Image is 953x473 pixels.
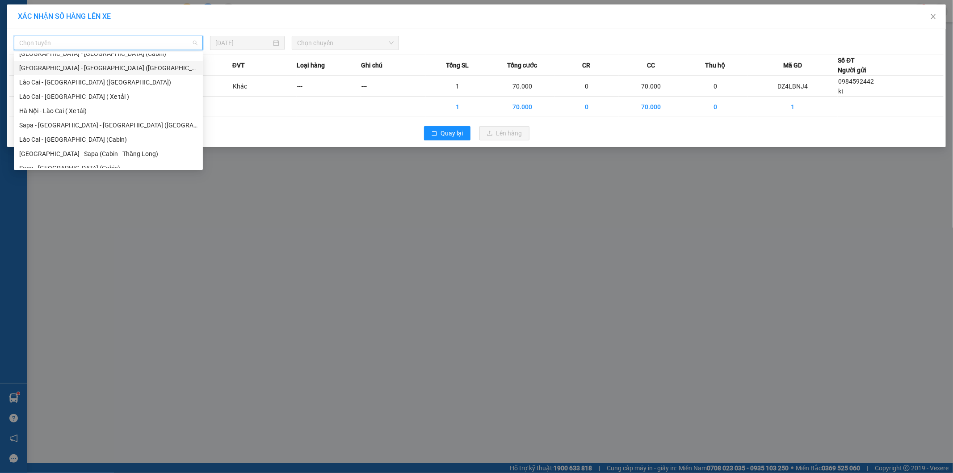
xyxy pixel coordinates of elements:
td: 0 [683,97,747,117]
div: Số ĐT Người gửi [838,55,866,75]
span: kt [838,88,844,95]
div: Hà Nội - Lào Cai ( Xe tải) [19,106,197,116]
div: Hà Nội - Lào Cai (Cabin) [14,46,203,61]
td: Khác [232,76,297,97]
td: DZ4LBNJ4 [748,76,838,97]
button: rollbackQuay lại [424,126,470,140]
input: 14/08/2025 [215,38,271,48]
td: 70.000 [619,97,683,117]
span: Tổng SL [446,60,469,70]
div: [GEOGRAPHIC_DATA] - [GEOGRAPHIC_DATA] (Cabin) [19,49,197,59]
td: 0 [683,76,747,97]
button: Close [921,4,946,30]
td: 1 [748,97,838,117]
span: Quay lại [441,128,463,138]
span: XÁC NHẬN SỐ HÀNG LÊN XE [18,12,111,21]
div: Lào Cai - [GEOGRAPHIC_DATA] (Cabin) [19,135,197,144]
span: rollback [431,130,437,137]
td: 70.000 [619,76,683,97]
div: Lào Cai - [GEOGRAPHIC_DATA] ( Xe tải ) [19,92,197,101]
div: Hà Nội - Sapa (Cabin - Thăng Long) [14,147,203,161]
span: Mã GD [783,60,802,70]
span: Chọn chuyến [297,36,394,50]
td: --- [297,76,361,97]
span: close [930,13,937,20]
div: Hà Nội - Lào Cai (Giường) [14,61,203,75]
div: Lào Cai - Hà Nội (Cabin) [14,132,203,147]
div: Lào Cai - Hà Nội ( Xe tải ) [14,89,203,104]
td: 1 [426,97,490,117]
div: Sapa - Lào Cai - Hà Nội (Giường) [14,118,203,132]
div: Sapa - Hà Nội (Cabin) [14,161,203,175]
td: 1 [426,76,490,97]
td: 70.000 [490,76,554,97]
td: --- [361,76,425,97]
span: ĐVT [232,60,245,70]
td: 0 [554,76,619,97]
span: CC [647,60,655,70]
div: Hà Nội - Lào Cai ( Xe tải) [14,104,203,118]
td: 0 [554,97,619,117]
div: [GEOGRAPHIC_DATA] - [GEOGRAPHIC_DATA] ([GEOGRAPHIC_DATA]) [19,63,197,73]
span: 0984592442 [838,78,874,85]
span: Chọn tuyến [19,36,197,50]
div: Sapa - [GEOGRAPHIC_DATA] (Cabin) [19,163,197,173]
span: Ghi chú [361,60,382,70]
div: Lào Cai - [GEOGRAPHIC_DATA] ([GEOGRAPHIC_DATA]) [19,77,197,87]
div: Lào Cai - Hà Nội (Giường) [14,75,203,89]
span: Loại hàng [297,60,325,70]
span: CR [583,60,591,70]
div: [GEOGRAPHIC_DATA] - Sapa (Cabin - Thăng Long) [19,149,197,159]
span: Tổng cước [507,60,537,70]
span: Thu hộ [705,60,725,70]
div: Sapa - [GEOGRAPHIC_DATA] - [GEOGRAPHIC_DATA] ([GEOGRAPHIC_DATA]) [19,120,197,130]
td: 70.000 [490,97,554,117]
button: uploadLên hàng [479,126,529,140]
